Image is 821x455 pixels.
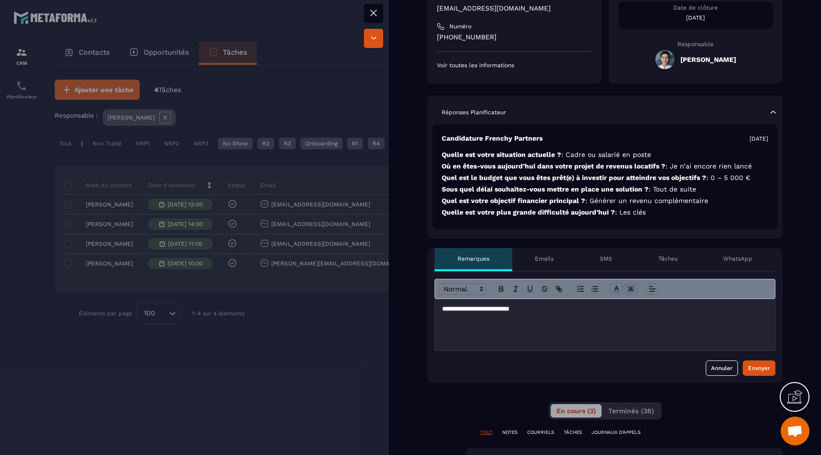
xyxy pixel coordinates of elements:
[706,360,738,376] button: Annuler
[442,134,543,143] p: Candidature Frenchy Partners
[480,429,493,436] p: TOUT
[723,255,752,263] p: WhatsApp
[706,174,750,181] span: : 0 – 5 000 €
[437,4,592,13] p: [EMAIL_ADDRESS][DOMAIN_NAME]
[442,208,768,217] p: Quelle est votre plus grande difficulté aujourd’hui ?
[437,61,592,69] p: Voir toutes les informations
[556,407,596,415] span: En cours (3)
[442,196,768,205] p: Quel est votre objectif financier principal ?
[442,108,506,116] p: Réponses Planificateur
[442,173,768,182] p: Quel est le budget que vous êtes prêt(e) à investir pour atteindre vos objectifs ?
[618,14,773,22] p: [DATE]
[600,255,612,263] p: SMS
[442,150,768,159] p: Quelle est votre situation actuelle ?
[437,33,592,42] p: [PHONE_NUMBER]
[618,41,773,48] p: Responsable
[564,429,582,436] p: TÂCHES
[781,417,809,445] div: Ouvrir le chat
[680,56,736,63] h5: [PERSON_NAME]
[449,23,471,30] p: Numéro
[608,407,654,415] span: Terminés (38)
[748,363,770,373] div: Envoyer
[535,255,554,263] p: Emails
[527,429,554,436] p: COURRIELS
[458,255,489,263] p: Remarques
[658,255,677,263] p: Tâches
[585,197,708,204] span: : Générer un revenu complémentaire
[603,404,660,418] button: Terminés (38)
[649,185,696,193] span: : Tout de suite
[743,360,775,376] button: Envoyer
[502,429,518,436] p: NOTES
[561,151,651,158] span: : Cadre ou salarié en poste
[442,162,768,171] p: Où en êtes-vous aujourd’hui dans votre projet de revenus locatifs ?
[442,185,768,194] p: Sous quel délai souhaitez-vous mettre en place une solution ?
[618,4,773,12] p: Date de clôture
[551,404,602,418] button: En cours (3)
[615,208,646,216] span: : Les clés
[665,162,752,170] span: : Je n’ai encore rien lancé
[749,135,768,143] p: [DATE]
[592,429,640,436] p: JOURNAUX D'APPELS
